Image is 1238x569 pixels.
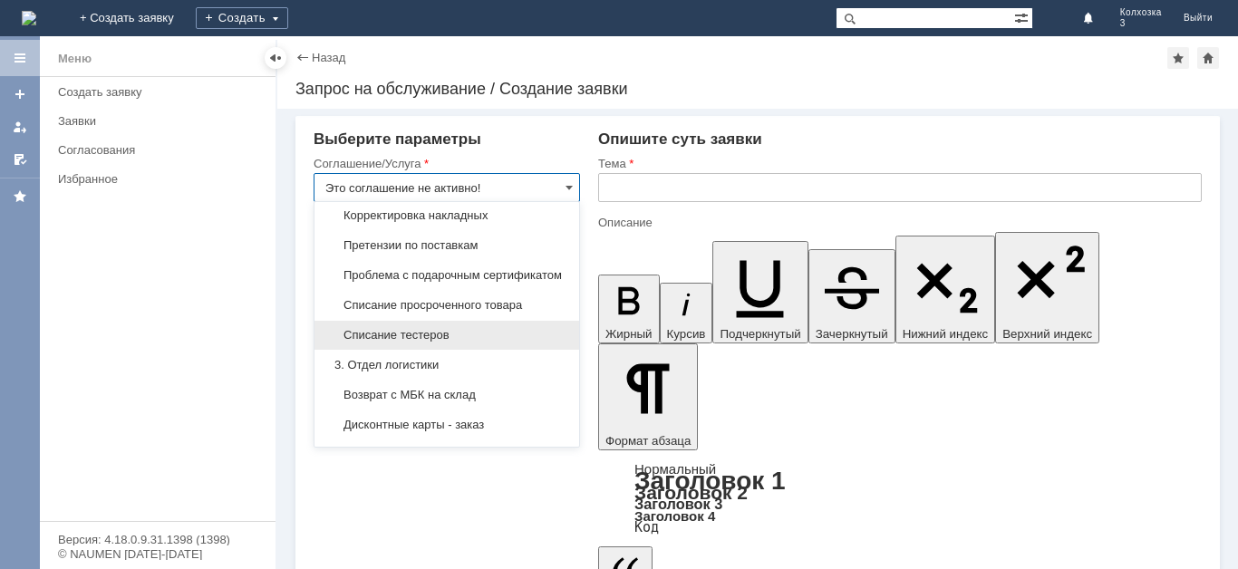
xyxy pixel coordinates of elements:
[295,80,1220,98] div: Запрос на обслуживание / Создание заявки
[1197,47,1219,69] div: Сделать домашней страницей
[808,249,895,343] button: Зачеркнутый
[51,136,272,164] a: Согласования
[196,7,288,29] div: Создать
[58,85,265,99] div: Создать заявку
[314,130,481,148] span: Выберите параметры
[598,275,660,343] button: Жирный
[634,467,786,495] a: Заголовок 1
[325,388,568,402] span: Возврат с МБК на склад
[51,78,272,106] a: Создать заявку
[995,232,1099,343] button: Верхний индекс
[634,482,748,503] a: Заголовок 2
[634,508,715,524] a: Заголовок 4
[712,241,808,343] button: Подчеркнутый
[1014,8,1032,25] span: Расширенный поиск
[325,268,568,283] span: Проблема с подарочным сертификатом
[720,327,800,341] span: Подчеркнутый
[325,328,568,342] span: Списание тестеров
[22,11,36,25] img: logo
[58,48,92,70] div: Меню
[312,51,345,64] a: Назад
[903,327,989,341] span: Нижний индекс
[58,172,245,186] div: Избранное
[265,47,286,69] div: Скрыть меню
[605,434,691,448] span: Формат абзаца
[325,208,568,223] span: Корректировка накладных
[1002,327,1092,341] span: Верхний индекс
[634,519,659,535] a: Код
[598,343,698,450] button: Формат абзаца
[895,236,996,343] button: Нижний индекс
[325,418,568,432] span: Дисконтные карты - заказ
[22,11,36,25] a: Перейти на домашнюю страницу
[598,463,1202,534] div: Формат абзаца
[314,158,576,169] div: Соглашение/Услуга
[5,112,34,141] a: Мои заявки
[667,327,706,341] span: Курсив
[58,143,265,157] div: Согласования
[1120,18,1162,29] span: 3
[598,217,1198,228] div: Описание
[325,358,568,372] span: 3. Отдел логистики
[5,80,34,109] a: Создать заявку
[325,298,568,313] span: Списание просроченного товара
[5,145,34,174] a: Мои согласования
[598,158,1198,169] div: Тема
[660,283,713,343] button: Курсив
[325,238,568,253] span: Претензии по поставкам
[598,130,762,148] span: Опишите суть заявки
[634,496,722,512] a: Заголовок 3
[1167,47,1189,69] div: Добавить в избранное
[816,327,888,341] span: Зачеркнутый
[1120,7,1162,18] span: Колхозка
[634,461,716,477] a: Нормальный
[58,548,257,560] div: © NAUMEN [DATE]-[DATE]
[58,534,257,545] div: Версия: 4.18.0.9.31.1398 (1398)
[58,114,265,128] div: Заявки
[51,107,272,135] a: Заявки
[605,327,653,341] span: Жирный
